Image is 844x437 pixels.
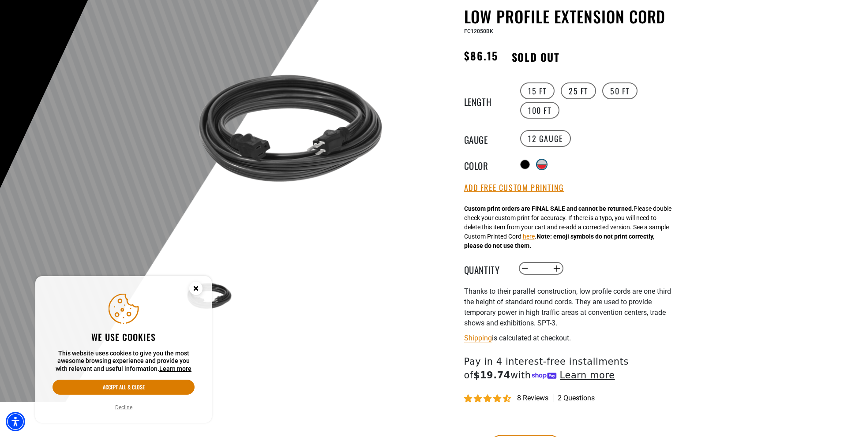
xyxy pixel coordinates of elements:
button: Accept all & close [53,380,195,395]
legend: Gauge [464,133,508,144]
label: 25 FT [561,82,596,99]
p: This website uses cookies to give you the most awesome browsing experience and provide you with r... [53,350,195,373]
label: 12 Gauge [520,130,571,147]
button: here [523,232,535,241]
span: 2 questions [558,393,595,403]
img: black [184,272,235,323]
span: 4.50 stars [464,395,513,403]
strong: Custom print orders are FINAL SALE and cannot be returned. [464,205,634,212]
span: $86.15 [464,48,498,63]
strong: Note: emoji symbols do not print correctly, please do not use them. [464,233,654,249]
legend: Color [464,159,508,170]
span: FC12050BK [464,28,493,34]
div: Please double check your custom print for accuracy. If there is a typo, you will need to delete t... [464,204,671,250]
legend: Length [464,95,508,106]
label: 100 FT [520,102,559,119]
label: 50 FT [602,82,638,99]
button: Add Free Custom Printing [464,183,564,193]
img: black [184,30,396,242]
h1: Low Profile Extension Cord [464,7,680,26]
div: Accessibility Menu [6,412,25,431]
span: Sold out [502,47,569,67]
label: 15 FT [520,82,555,99]
a: Shipping [464,334,492,342]
a: This website uses cookies to give you the most awesome browsing experience and provide you with r... [159,365,191,372]
h2: We use cookies [53,331,195,343]
div: is calculated at checkout. [464,332,680,344]
aside: Cookie Consent [35,276,212,423]
button: Decline [113,403,135,412]
p: Thanks to their parallel construction, low profile cords are one third the height of standard rou... [464,286,680,329]
button: Close this option [180,276,212,303]
span: 8 reviews [517,394,548,402]
label: Quantity [464,263,508,274]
